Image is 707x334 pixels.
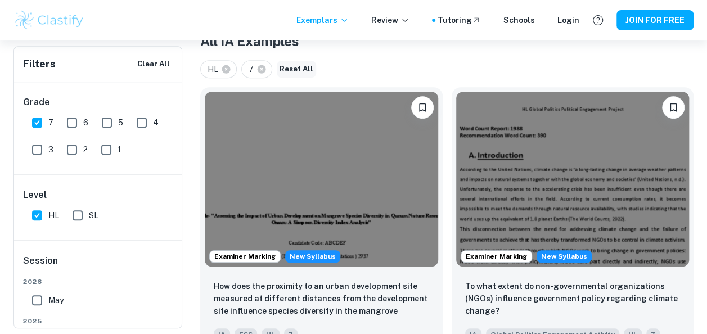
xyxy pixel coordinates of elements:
[588,11,607,30] button: Help and Feedback
[23,277,174,287] span: 2026
[662,96,685,119] button: Please log in to bookmark exemplars
[118,143,121,156] span: 1
[296,14,349,26] p: Exemplars
[83,116,88,129] span: 6
[208,63,223,75] span: HL
[48,209,59,222] span: HL
[438,14,481,26] a: Tutoring
[277,61,316,78] button: Reset All
[557,14,579,26] a: Login
[23,316,174,326] span: 2025
[503,14,535,26] a: Schools
[134,56,173,73] button: Clear All
[214,280,429,318] p: How does the proximity to an urban development site measured at different distances from the deve...
[48,294,64,306] span: May
[48,116,53,129] span: 7
[23,96,174,109] h6: Grade
[371,14,409,26] p: Review
[461,251,532,261] span: Examiner Marking
[285,250,340,263] div: Starting from the May 2026 session, the ESS IA requirements have changed. We created this exempla...
[411,96,434,119] button: Please log in to bookmark exemplars
[83,143,88,156] span: 2
[200,31,694,51] h1: All IA Examples
[616,10,694,30] button: JOIN FOR FREE
[537,250,592,263] div: Starting from the May 2026 session, the Global Politics Engagement Activity requirements have cha...
[23,56,56,72] h6: Filters
[200,60,237,78] div: HL
[285,250,340,263] span: New Syllabus
[465,280,681,317] p: To what extent do non-governmental organizations (NGOs) influence government policy regarding cli...
[13,9,85,31] img: Clastify logo
[241,60,272,78] div: 7
[89,209,98,222] span: SL
[210,251,280,261] span: Examiner Marking
[537,250,592,263] span: New Syllabus
[249,63,259,75] span: 7
[153,116,159,129] span: 4
[118,116,123,129] span: 5
[23,188,174,202] h6: Level
[205,92,438,267] img: ESS IA example thumbnail: How does the proximity to an urban devel
[48,143,53,156] span: 3
[456,92,690,267] img: Global Politics Engagement Activity IA example thumbnail: To what extent do non-governmental organ
[23,254,174,277] h6: Session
